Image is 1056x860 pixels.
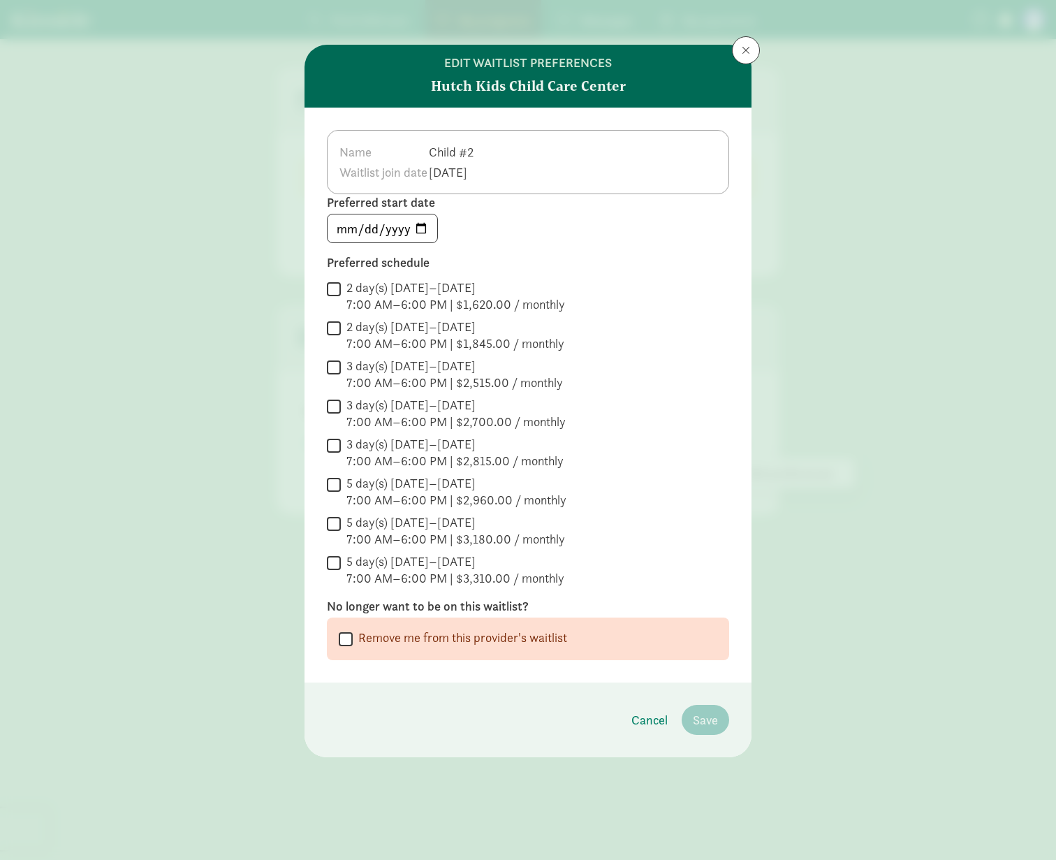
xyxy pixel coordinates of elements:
[620,705,679,735] button: Cancel
[346,397,566,414] div: 3 day(s) [DATE]–[DATE]
[346,374,563,391] div: 7:00 AM–6:00 PM | $2,515.00 / monthly
[327,254,729,271] label: Preferred schedule
[444,56,612,70] h6: edit waitlist preferences
[682,705,729,735] button: Save
[346,319,564,335] div: 2 day(s) [DATE]–[DATE]
[346,414,566,430] div: 7:00 AM–6:00 PM | $2,700.00 / monthly
[346,279,565,296] div: 2 day(s) [DATE]–[DATE]
[327,598,729,615] label: No longer want to be on this waitlist?
[339,142,428,162] th: Name
[339,162,428,182] th: Waitlist join date
[327,194,729,211] label: Preferred start date
[693,710,718,729] span: Save
[346,531,565,548] div: 7:00 AM–6:00 PM | $3,180.00 / monthly
[353,629,567,646] label: Remove me from this provider's waitlist
[346,514,565,531] div: 5 day(s) [DATE]–[DATE]
[346,436,564,453] div: 3 day(s) [DATE]–[DATE]
[346,553,564,570] div: 5 day(s) [DATE]–[DATE]
[431,75,626,96] strong: Hutch Kids Child Care Center
[346,296,565,313] div: 7:00 AM–6:00 PM | $1,620.00 / monthly
[346,358,563,374] div: 3 day(s) [DATE]–[DATE]
[346,570,564,587] div: 7:00 AM–6:00 PM | $3,310.00 / monthly
[346,453,564,469] div: 7:00 AM–6:00 PM | $2,815.00 / monthly
[428,142,476,162] td: Child #2
[631,710,668,729] span: Cancel
[346,492,566,509] div: 7:00 AM–6:00 PM | $2,960.00 / monthly
[346,475,566,492] div: 5 day(s) [DATE]–[DATE]
[346,335,564,352] div: 7:00 AM–6:00 PM | $1,845.00 / monthly
[428,162,476,182] td: [DATE]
